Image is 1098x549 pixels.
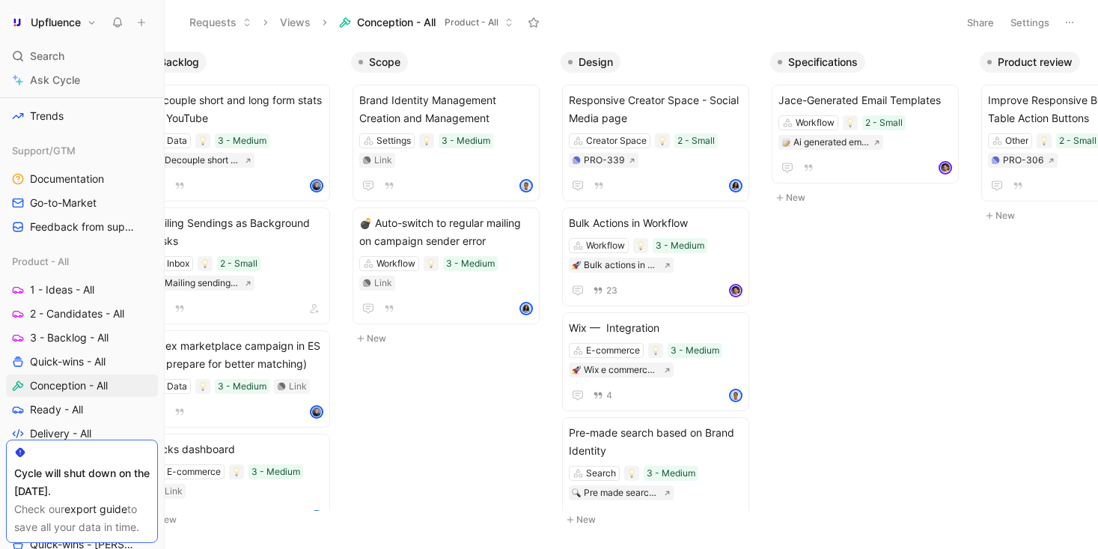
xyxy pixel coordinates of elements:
[422,136,431,145] img: 💡
[30,330,109,345] span: 3 - Backlog - All
[584,153,624,168] div: PRO-339
[165,153,240,168] div: Decouple short and long form stats for youtube
[6,250,158,273] div: Product - All
[521,181,531,191] img: avatar
[369,55,400,70] span: Scope
[865,115,903,130] div: 2 - Small
[1005,133,1028,148] div: Other
[6,422,158,445] a: Delivery - All
[6,139,158,238] div: Support/GTMDocumentationGo-to-MarketFeedback from support
[998,55,1073,70] span: Product review
[6,69,158,91] a: Ask Cycle
[183,11,258,34] button: Requests
[764,45,974,214] div: SpecificationsNew
[198,136,207,145] img: 💡
[569,214,742,232] span: Bulk Actions in Workflow
[562,417,749,534] a: Pre-made search based on Brand IdentitySearch3 - Medium🔍Pre made search based on brand dataavatar
[357,15,436,30] span: Conception - All
[940,163,951,173] img: avatar
[6,351,158,373] a: Quick-wins - All
[636,241,645,250] img: 💡
[586,238,625,253] div: Workflow
[590,282,620,299] button: 23
[796,115,835,130] div: Workflow
[143,330,330,428] a: Index marketplace campaign in ES (to prepare for better matching)Data3 - MediumLinkavatar
[198,256,213,271] div: 💡
[6,303,158,325] a: 2 - Candidates - All
[627,469,636,478] img: 💡
[6,398,158,421] a: Ready - All
[427,259,436,268] img: 💡
[419,133,434,148] div: 💡
[960,12,1001,33] button: Share
[633,238,648,253] div: 💡
[561,511,758,529] button: New
[30,282,94,297] span: 1 - Ideas - All
[135,45,345,536] div: BacklogNew
[6,105,158,127] a: Trends
[311,407,322,417] img: avatar
[788,55,858,70] span: Specifications
[843,115,858,130] div: 💡
[584,485,659,500] div: Pre made search based on brand data
[1003,153,1043,168] div: PRO-306
[141,511,339,529] button: New
[351,52,408,73] button: Scope
[6,374,158,397] a: Conception - All
[555,45,764,536] div: DesignNew
[374,153,392,168] div: Link
[445,15,498,30] span: Product - All
[12,143,76,158] span: Support/GTM
[781,138,790,147] img: 📝
[586,343,640,358] div: E-commerce
[64,503,127,515] a: export guide
[30,426,91,441] span: Delivery - All
[980,52,1080,73] button: Product review
[584,363,659,377] div: Wix e commerce integration
[165,276,240,291] div: Mailing sendings as background tasks
[14,500,150,536] div: Check our to save all your data in time.
[351,330,549,348] button: New
[731,285,741,296] img: avatar
[30,378,108,393] span: Conception - All
[446,256,495,271] div: 3 - Medium
[569,91,742,127] span: Responsive Creator Space - Social Media page
[359,91,533,127] span: Brand Identity Management Creation and Management
[647,466,695,481] div: 3 - Medium
[658,136,667,145] img: 💡
[586,133,647,148] div: Creator Space
[1040,136,1049,145] img: 💡
[374,276,392,291] div: Link
[30,306,124,321] span: 2 - Candidates - All
[30,402,83,417] span: Ready - All
[572,366,581,374] img: 🚀
[150,337,323,373] span: Index marketplace campaign in ES (to prepare for better matching)
[232,467,241,476] img: 💡
[677,133,715,148] div: 2 - Small
[150,440,323,458] span: Clicks dashboard
[6,192,158,214] a: Go-to-Market
[1037,133,1052,148] div: 💡
[656,238,704,253] div: 3 - Medium
[251,464,300,479] div: 3 - Medium
[6,45,158,67] div: Search
[6,168,158,190] a: Documentation
[289,379,307,394] div: Link
[10,15,25,30] img: Upfluence
[793,135,869,150] div: Ai generated email templates
[150,214,323,250] span: Mailing Sendings as Background Tasks
[167,379,187,394] div: Data
[424,256,439,271] div: 💡
[376,256,415,271] div: Workflow
[30,109,64,124] span: Trends
[6,12,100,33] button: UpfluenceUpfluence
[572,261,581,270] img: 🚀
[218,379,266,394] div: 3 - Medium
[30,172,104,186] span: Documentation
[562,207,749,306] a: Bulk Actions in WorkflowWorkflow3 - Medium🚀Bulk actions in workflow23avatar
[167,464,221,479] div: E-commerce
[195,379,210,394] div: 💡
[218,133,266,148] div: 3 - Medium
[311,181,322,191] img: avatar
[198,382,207,391] img: 💡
